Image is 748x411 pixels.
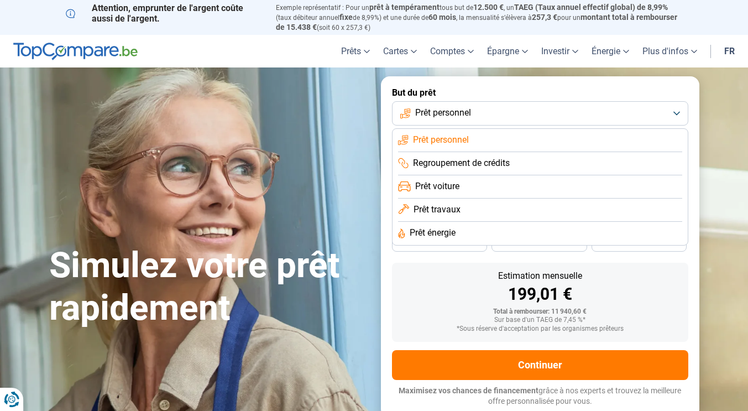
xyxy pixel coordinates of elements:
a: fr [718,35,741,67]
a: Épargne [480,35,535,67]
span: 60 mois [428,13,456,22]
a: Cartes [376,35,423,67]
div: *Sous réserve d'acceptation par les organismes prêteurs [401,325,679,333]
div: 199,01 € [401,286,679,303]
span: 36 mois [427,240,452,247]
span: Maximisez vos chances de financement [399,386,538,395]
a: Comptes [423,35,480,67]
h1: Simulez votre prêt rapidement [49,244,368,330]
span: Prêt énergie [410,227,456,239]
p: Attention, emprunter de l'argent coûte aussi de l'argent. [66,3,263,24]
label: But du prêt [392,87,688,98]
span: 257,3 € [532,13,557,22]
a: Énergie [585,35,636,67]
button: Prêt personnel [392,101,688,126]
span: montant total à rembourser de 15.438 € [276,13,677,32]
a: Prêts [334,35,376,67]
p: Exemple représentatif : Pour un tous but de , un (taux débiteur annuel de 8,99%) et une durée de ... [276,3,683,32]
span: 30 mois [527,240,551,247]
span: 24 mois [627,240,651,247]
a: Investir [535,35,585,67]
p: grâce à nos experts et trouvez la meilleure offre personnalisée pour vous. [392,386,688,407]
img: TopCompare [13,43,138,60]
span: Prêt personnel [415,107,471,119]
a: Plus d'infos [636,35,704,67]
button: Continuer [392,350,688,380]
div: Estimation mensuelle [401,272,679,280]
span: Prêt personnel [413,134,469,146]
div: Total à rembourser: 11 940,60 € [401,308,679,316]
span: TAEG (Taux annuel effectif global) de 8,99% [514,3,668,12]
span: prêt à tempérament [369,3,440,12]
span: Prêt voiture [415,180,459,193]
span: fixe [339,13,353,22]
span: 12.500 € [473,3,504,12]
span: Prêt travaux [414,204,461,216]
div: Sur base d'un TAEG de 7,45 %* [401,316,679,324]
span: Regroupement de crédits [413,157,510,169]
